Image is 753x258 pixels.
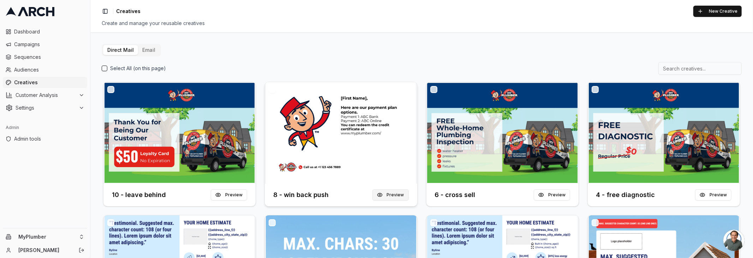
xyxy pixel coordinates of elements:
[372,189,409,201] button: Preview
[695,189,731,201] button: Preview
[18,234,76,240] span: MyPlumber
[723,230,745,251] div: Open chat
[596,190,655,200] h3: 4 - free diagnostic
[588,82,740,184] img: Front creative for 4 - free diagnostic
[14,66,84,73] span: Audiences
[3,102,87,113] button: Settings
[3,26,87,37] a: Dashboard
[16,104,76,111] span: Settings
[14,28,84,35] span: Dashboard
[3,122,87,133] div: Admin
[3,64,87,75] a: Audiences
[3,51,87,63] a: Sequences
[16,92,76,99] span: Customer Analysis
[18,247,71,254] a: [PERSON_NAME]
[14,79,84,86] span: Creatives
[138,45,160,55] button: Email
[116,8,141,15] span: Creatives
[426,82,579,184] img: Front creative for 6 - cross sell
[103,82,256,184] img: Front creative for 10 - leave behind
[3,90,87,101] button: Customer Analysis
[3,77,87,88] a: Creatives
[3,39,87,50] a: Campaigns
[211,189,247,201] button: Preview
[3,133,87,145] a: Admin tools
[14,135,84,142] span: Admin tools
[112,190,166,200] h3: 10 - leave behind
[110,65,166,72] label: Select All (on this page)
[693,6,742,17] button: New Creative
[103,45,138,55] button: Direct Mail
[14,41,84,48] span: Campaigns
[3,231,87,242] button: MyPlumber
[435,190,476,200] h3: 6 - cross sell
[534,189,570,201] button: Preview
[265,82,417,184] img: Back creative for 8 - win back push
[77,245,86,255] button: Log out
[658,62,742,75] input: Search creatives...
[14,54,84,61] span: Sequences
[273,190,329,200] h3: 8 - win back push
[116,8,141,15] nav: breadcrumb
[102,20,742,27] div: Create and manage your reusable creatives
